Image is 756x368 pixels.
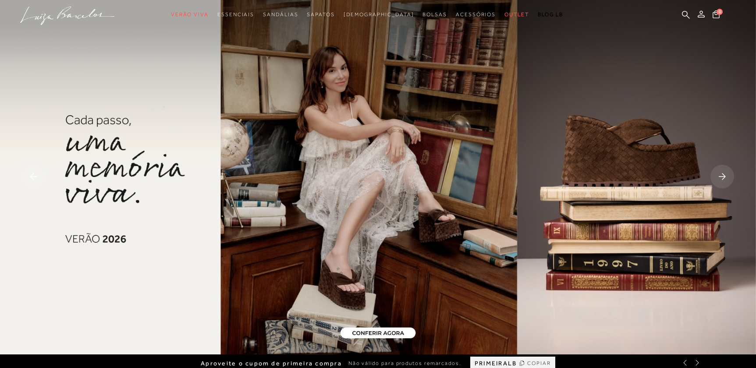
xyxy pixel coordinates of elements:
[527,359,551,368] span: COPIAR
[710,10,722,21] button: 0
[538,7,563,23] a: BLOG LB
[307,11,334,18] span: Sapatos
[263,7,298,23] a: categoryNavScreenReaderText
[422,7,447,23] a: categoryNavScreenReaderText
[717,9,723,15] span: 0
[422,11,447,18] span: Bolsas
[217,11,254,18] span: Essenciais
[307,7,334,23] a: categoryNavScreenReaderText
[456,7,496,23] a: categoryNavScreenReaderText
[344,11,414,18] span: [DEMOGRAPHIC_DATA]
[504,11,529,18] span: Outlet
[348,360,461,367] span: Não válido para produtos remarcados.
[475,360,517,367] span: PRIMEIRALB
[201,360,342,367] span: Aproveite o cupom de primeira compra
[217,7,254,23] a: categoryNavScreenReaderText
[171,11,209,18] span: Verão Viva
[504,7,529,23] a: categoryNavScreenReaderText
[538,11,563,18] span: BLOG LB
[171,7,209,23] a: categoryNavScreenReaderText
[456,11,496,18] span: Acessórios
[263,11,298,18] span: Sandálias
[344,7,414,23] a: noSubCategoriesText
